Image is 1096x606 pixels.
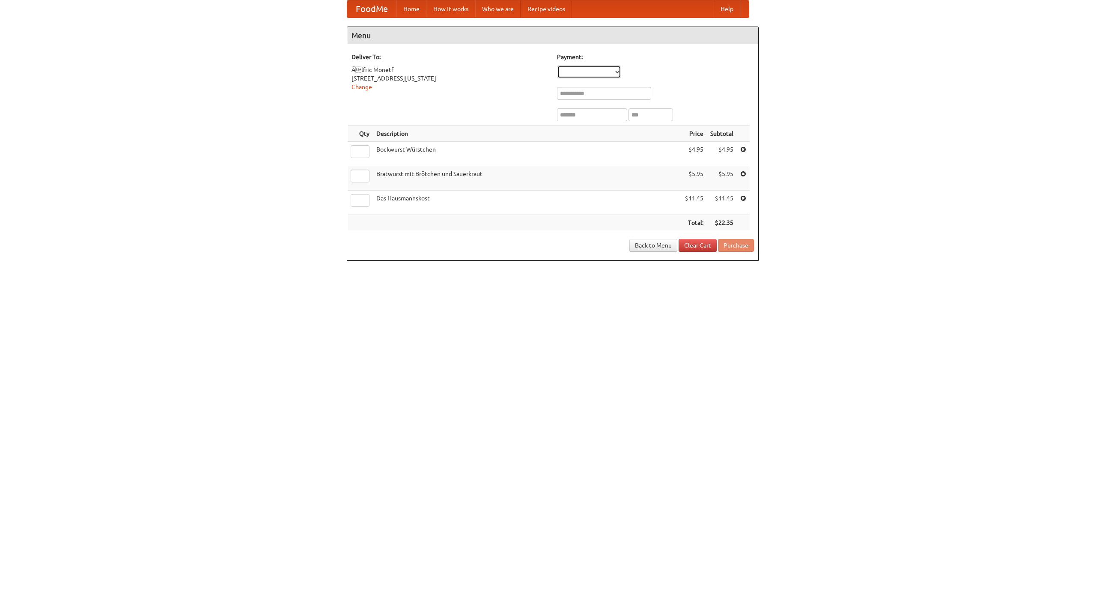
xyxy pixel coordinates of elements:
[521,0,572,18] a: Recipe videos
[682,215,707,231] th: Total:
[351,74,548,83] div: [STREET_ADDRESS][US_STATE]
[682,166,707,191] td: $5.95
[679,239,717,252] a: Clear Cart
[347,126,373,142] th: Qty
[707,142,737,166] td: $4.95
[351,66,548,74] div: Ãlfric Monetf
[707,215,737,231] th: $22.35
[373,126,682,142] th: Description
[682,142,707,166] td: $4.95
[682,191,707,215] td: $11.45
[396,0,426,18] a: Home
[351,53,548,61] h5: Deliver To:
[707,191,737,215] td: $11.45
[475,0,521,18] a: Who we are
[373,191,682,215] td: Das Hausmannskost
[718,239,754,252] button: Purchase
[557,53,754,61] h5: Payment:
[426,0,475,18] a: How it works
[707,126,737,142] th: Subtotal
[351,84,372,90] a: Change
[682,126,707,142] th: Price
[373,142,682,166] td: Bockwurst Würstchen
[373,166,682,191] td: Bratwurst mit Brötchen und Sauerkraut
[629,239,677,252] a: Back to Menu
[347,27,758,44] h4: Menu
[347,0,396,18] a: FoodMe
[714,0,740,18] a: Help
[707,166,737,191] td: $5.95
